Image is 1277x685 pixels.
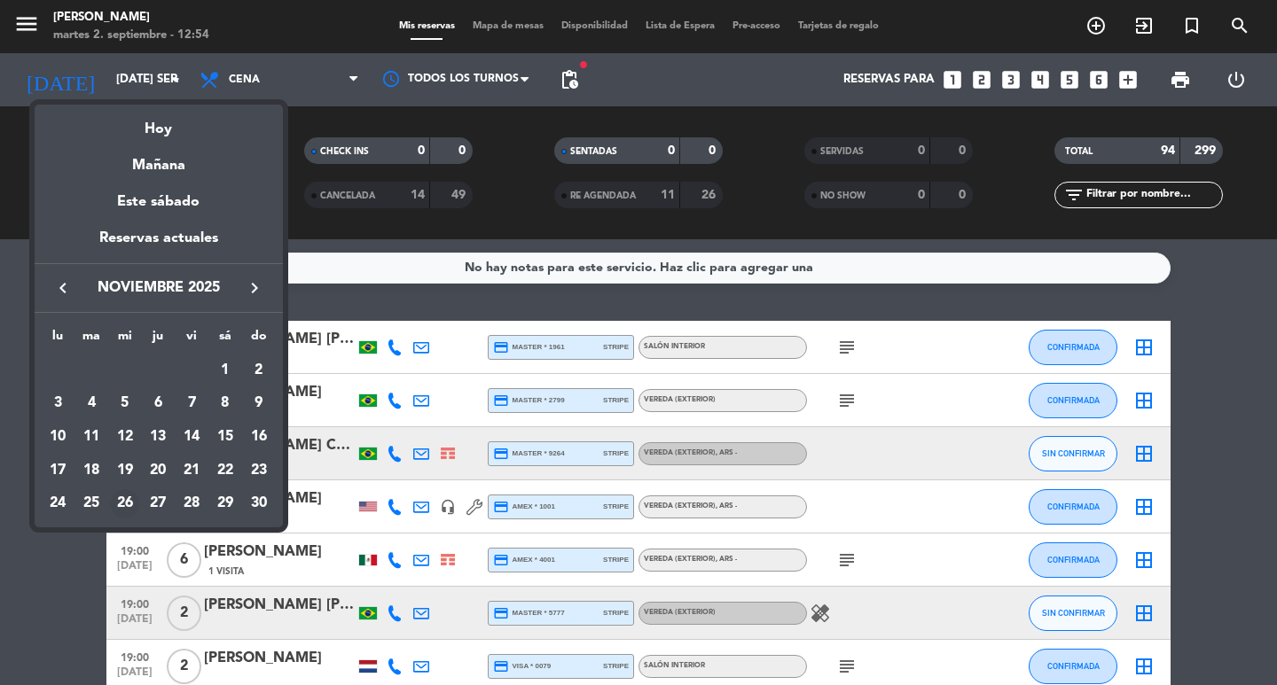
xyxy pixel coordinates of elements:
th: jueves [142,326,176,354]
td: 19 de noviembre de 2025 [108,454,142,487]
td: 26 de noviembre de 2025 [108,487,142,521]
td: 11 de noviembre de 2025 [74,420,108,454]
td: 30 de noviembre de 2025 [242,487,276,521]
td: 21 de noviembre de 2025 [175,454,208,487]
div: 12 [110,422,140,452]
div: 25 [76,489,106,519]
div: 30 [244,489,274,519]
th: sábado [208,326,242,354]
div: 8 [210,388,240,418]
div: Reservas actuales [35,227,283,263]
div: 14 [176,422,207,452]
td: 22 de noviembre de 2025 [208,454,242,487]
div: 15 [210,422,240,452]
th: miércoles [108,326,142,354]
div: 21 [176,455,207,486]
td: 14 de noviembre de 2025 [175,420,208,454]
td: 24 de noviembre de 2025 [42,487,75,521]
div: 28 [176,489,207,519]
div: 17 [43,455,73,486]
div: 9 [244,388,274,418]
div: 19 [110,455,140,486]
div: 1 [210,355,240,385]
div: 11 [76,422,106,452]
td: 16 de noviembre de 2025 [242,420,276,454]
td: 29 de noviembre de 2025 [208,487,242,521]
div: 18 [76,455,106,486]
th: lunes [42,326,75,354]
div: 5 [110,388,140,418]
div: 16 [244,422,274,452]
td: 17 de noviembre de 2025 [42,454,75,487]
td: 7 de noviembre de 2025 [175,387,208,421]
td: 25 de noviembre de 2025 [74,487,108,521]
div: 29 [210,489,240,519]
div: 24 [43,489,73,519]
td: 2 de noviembre de 2025 [242,354,276,387]
div: 10 [43,422,73,452]
td: 23 de noviembre de 2025 [242,454,276,487]
td: 3 de noviembre de 2025 [42,387,75,421]
th: domingo [242,326,276,354]
td: 9 de noviembre de 2025 [242,387,276,421]
div: 7 [176,388,207,418]
div: 26 [110,489,140,519]
td: 28 de noviembre de 2025 [175,487,208,521]
td: 8 de noviembre de 2025 [208,387,242,421]
div: 22 [210,455,240,486]
i: keyboard_arrow_right [244,277,265,299]
td: 6 de noviembre de 2025 [142,387,176,421]
td: 18 de noviembre de 2025 [74,454,108,487]
th: martes [74,326,108,354]
td: 13 de noviembre de 2025 [142,420,176,454]
div: 6 [143,388,173,418]
div: 3 [43,388,73,418]
div: 4 [76,388,106,418]
td: 5 de noviembre de 2025 [108,387,142,421]
div: 2 [244,355,274,385]
td: 1 de noviembre de 2025 [208,354,242,387]
div: 13 [143,422,173,452]
td: 10 de noviembre de 2025 [42,420,75,454]
div: Este sábado [35,177,283,227]
th: viernes [175,326,208,354]
td: NOV. [42,354,209,387]
i: keyboard_arrow_left [52,277,74,299]
button: keyboard_arrow_right [239,276,270,300]
div: Hoy [35,105,283,141]
td: 15 de noviembre de 2025 [208,420,242,454]
td: 27 de noviembre de 2025 [142,487,176,521]
td: 20 de noviembre de 2025 [142,454,176,487]
td: 12 de noviembre de 2025 [108,420,142,454]
div: 20 [143,455,173,486]
span: noviembre 2025 [79,276,239,300]
button: keyboard_arrow_left [47,276,79,300]
div: 23 [244,455,274,486]
div: 27 [143,489,173,519]
td: 4 de noviembre de 2025 [74,387,108,421]
div: Mañana [35,141,283,177]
